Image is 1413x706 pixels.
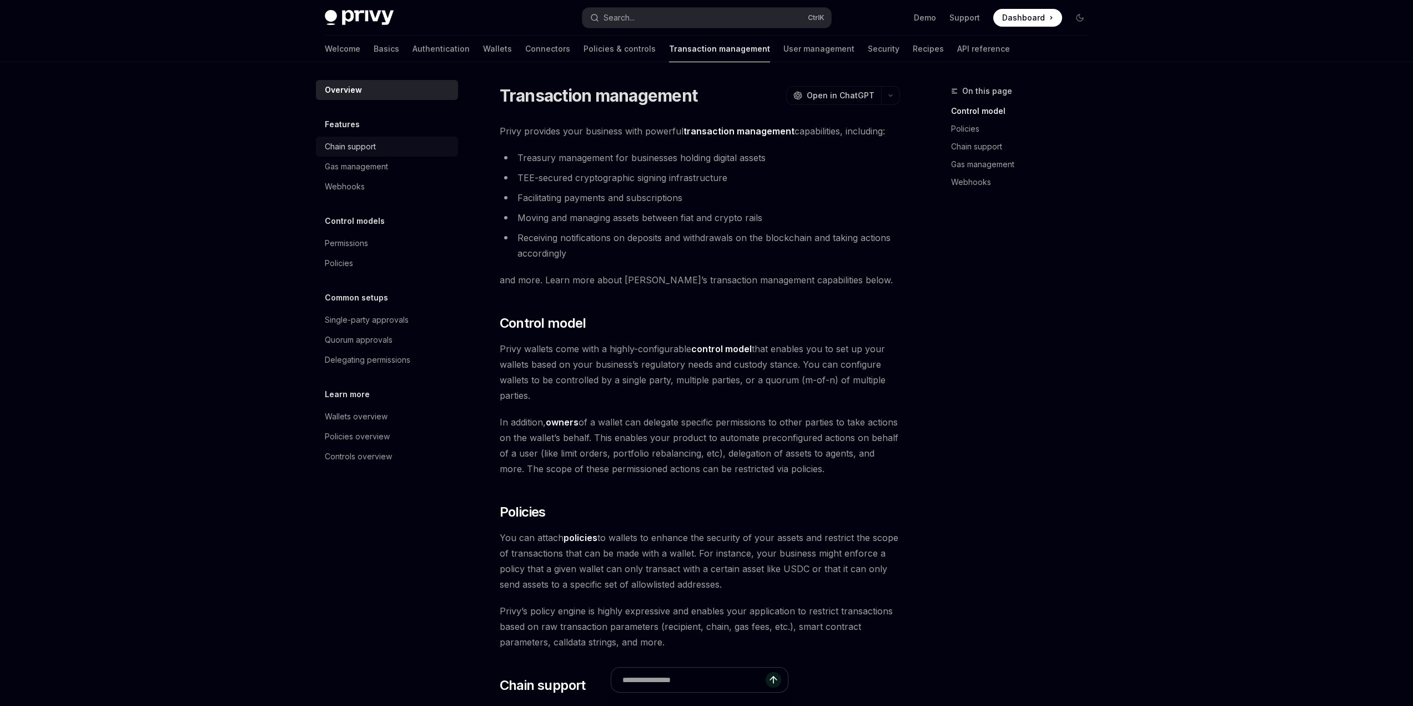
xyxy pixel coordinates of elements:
div: Delegating permissions [325,353,410,367]
h1: Transaction management [500,86,698,106]
a: Webhooks [951,173,1098,191]
span: On this page [962,84,1012,98]
div: Overview [325,83,362,97]
img: dark logo [325,10,394,26]
span: Privy wallets come with a highly-configurable that enables you to set up your wallets based on yo... [500,341,900,403]
span: Dashboard [1002,12,1045,23]
div: Gas management [325,160,388,173]
a: control model [691,343,752,355]
li: Receiving notifications on deposits and withdrawals on the blockchain and taking actions accordingly [500,230,900,261]
a: Wallets overview [316,407,458,427]
a: Controls overview [316,447,458,467]
strong: control model [691,343,752,354]
a: policies [564,532,597,544]
a: Security [868,36,899,62]
h5: Features [325,118,360,131]
h5: Control models [325,214,385,228]
div: Policies [325,257,353,270]
li: Treasury management for businesses holding digital assets [500,150,900,166]
button: Toggle dark mode [1071,9,1089,27]
span: In addition, of a wallet can delegate specific permissions to other parties to take actions on th... [500,414,900,477]
h5: Learn more [325,388,370,401]
a: Transaction management [669,36,770,62]
a: Policies overview [316,427,458,447]
a: Demo [914,12,936,23]
a: Chain support [951,138,1098,156]
div: Single-party approvals [325,313,409,327]
span: Ctrl K [808,13,824,22]
li: Moving and managing assets between fiat and crypto rails [500,210,900,226]
a: Authentication [413,36,470,62]
div: Controls overview [325,450,392,463]
a: User management [783,36,854,62]
span: and more. Learn more about [PERSON_NAME]’s transaction management capabilities below. [500,272,900,288]
a: Gas management [316,157,458,177]
a: Dashboard [993,9,1062,27]
span: Privy provides your business with powerful capabilities, including: [500,123,900,139]
div: Webhooks [325,180,365,193]
a: Policies [316,253,458,273]
a: Support [949,12,980,23]
button: Open in ChatGPT [786,86,881,105]
li: Facilitating payments and subscriptions [500,190,900,206]
li: TEE-secured cryptographic signing infrastructure [500,170,900,186]
span: Privy’s policy engine is highly expressive and enables your application to restrict transactions ... [500,603,900,650]
a: Control model [951,102,1098,120]
div: Wallets overview [325,410,388,423]
a: Gas management [951,156,1098,173]
a: Overview [316,80,458,100]
a: Single-party approvals [316,310,458,330]
a: Chain support [316,137,458,157]
a: owners [546,417,579,428]
div: Search... [604,11,635,24]
div: Quorum approvals [325,333,393,347]
span: Control model [500,314,586,332]
strong: transaction management [683,126,795,137]
a: Connectors [525,36,570,62]
a: API reference [957,36,1010,62]
a: Policies [951,120,1098,138]
div: Permissions [325,237,368,250]
a: Policies & controls [584,36,656,62]
a: Wallets [483,36,512,62]
span: Policies [500,503,546,521]
h5: Common setups [325,291,388,304]
input: Ask a question... [622,668,766,692]
span: You can attach to wallets to enhance the security of your assets and restrict the scope of transa... [500,530,900,592]
a: Quorum approvals [316,330,458,350]
a: Permissions [316,233,458,253]
div: Chain support [325,140,376,153]
a: Webhooks [316,177,458,197]
button: Open search [582,8,831,28]
a: Delegating permissions [316,350,458,370]
button: Send message [766,672,781,688]
a: Recipes [913,36,944,62]
a: Welcome [325,36,360,62]
a: Basics [374,36,399,62]
div: Policies overview [325,430,390,443]
span: Open in ChatGPT [807,90,874,101]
